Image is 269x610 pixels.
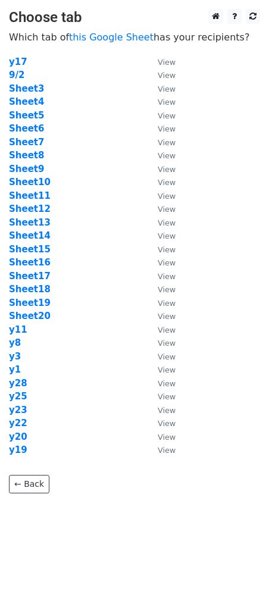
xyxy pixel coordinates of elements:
[158,446,176,455] small: View
[9,190,51,201] a: Sheet11
[9,337,21,348] a: y8
[158,379,176,388] small: View
[158,326,176,334] small: View
[9,137,44,148] a: Sheet7
[158,151,176,160] small: View
[146,378,176,389] a: View
[158,433,176,442] small: View
[9,244,51,255] a: Sheet15
[146,190,176,201] a: View
[146,83,176,94] a: View
[158,111,176,120] small: View
[9,324,27,335] a: y11
[158,365,176,374] small: View
[69,32,154,43] a: this Google Sheet
[9,391,27,402] a: y25
[9,110,44,121] a: Sheet5
[9,445,27,455] strong: y19
[9,418,27,428] a: y22
[158,419,176,428] small: View
[158,232,176,240] small: View
[158,406,176,415] small: View
[9,378,27,389] a: y28
[158,245,176,254] small: View
[146,364,176,375] a: View
[146,244,176,255] a: View
[9,96,44,107] strong: Sheet4
[158,299,176,308] small: View
[146,445,176,455] a: View
[9,177,51,187] a: Sheet10
[146,217,176,228] a: View
[146,311,176,321] a: View
[158,312,176,321] small: View
[146,431,176,442] a: View
[9,70,24,80] a: 9/2
[158,205,176,214] small: View
[158,138,176,147] small: View
[158,178,176,187] small: View
[158,71,176,80] small: View
[158,352,176,361] small: View
[146,57,176,67] a: View
[9,217,51,228] a: Sheet13
[146,177,176,187] a: View
[9,57,27,67] a: y17
[146,324,176,335] a: View
[158,165,176,174] small: View
[9,204,51,214] a: Sheet12
[158,85,176,93] small: View
[9,475,49,493] a: ← Back
[158,392,176,401] small: View
[146,137,176,148] a: View
[146,337,176,348] a: View
[146,150,176,161] a: View
[158,98,176,107] small: View
[146,164,176,174] a: View
[146,70,176,80] a: View
[158,285,176,294] small: View
[146,257,176,268] a: View
[146,284,176,295] a: View
[9,298,51,308] a: Sheet19
[146,405,176,415] a: View
[146,418,176,428] a: View
[146,391,176,402] a: View
[9,230,51,241] a: Sheet14
[9,257,51,268] a: Sheet16
[9,351,21,362] strong: y3
[9,311,51,321] a: Sheet20
[9,83,44,94] a: Sheet3
[9,405,27,415] a: y23
[146,271,176,281] a: View
[146,110,176,121] a: View
[9,31,260,43] p: Which tab of has your recipients?
[9,431,27,442] a: y20
[146,230,176,241] a: View
[158,272,176,281] small: View
[9,284,51,295] a: Sheet18
[9,164,44,174] a: Sheet9
[158,192,176,201] small: View
[146,96,176,107] a: View
[158,258,176,267] small: View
